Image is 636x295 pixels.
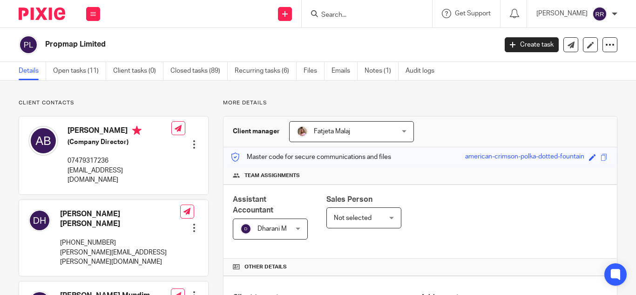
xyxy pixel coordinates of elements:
[68,156,171,165] p: 07479317236
[592,7,607,21] img: svg%3E
[326,196,372,203] span: Sales Person
[235,62,297,80] a: Recurring tasks (6)
[314,128,350,135] span: Fatjeta Malaj
[233,196,273,214] span: Assistant Accountant
[45,40,402,49] h2: Propmap Limited
[332,62,358,80] a: Emails
[19,99,209,107] p: Client contacts
[19,62,46,80] a: Details
[297,126,308,137] img: MicrosoftTeams-image%20(5).png
[406,62,441,80] a: Audit logs
[244,172,300,179] span: Team assignments
[230,152,391,162] p: Master code for secure communications and files
[68,126,171,137] h4: [PERSON_NAME]
[233,127,280,136] h3: Client manager
[320,11,404,20] input: Search
[53,62,106,80] a: Open tasks (11)
[60,209,180,229] h4: [PERSON_NAME] [PERSON_NAME]
[28,126,58,156] img: svg%3E
[113,62,163,80] a: Client tasks (0)
[465,152,584,163] div: american-crimson-polka-dotted-fountain
[257,226,287,232] span: Dharani M
[60,238,180,247] p: [PHONE_NUMBER]‬
[28,209,51,232] img: svg%3E
[304,62,325,80] a: Files
[223,99,617,107] p: More details
[170,62,228,80] a: Closed tasks (89)
[455,10,491,17] span: Get Support
[244,263,287,271] span: Other details
[240,223,251,234] img: svg%3E
[536,9,588,18] p: [PERSON_NAME]
[365,62,399,80] a: Notes (1)
[505,37,559,52] a: Create task
[68,166,171,185] p: [EMAIL_ADDRESS][DOMAIN_NAME]
[68,137,171,147] h5: (Company Director)
[60,248,180,267] p: [PERSON_NAME][EMAIL_ADDRESS][PERSON_NAME][DOMAIN_NAME]
[19,35,38,55] img: svg%3E
[334,215,372,221] span: Not selected
[132,126,142,135] i: Primary
[19,7,65,20] img: Pixie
